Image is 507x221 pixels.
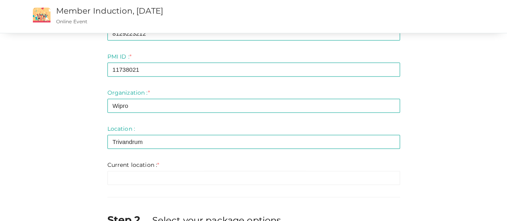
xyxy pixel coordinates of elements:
p: Online Event [56,18,310,25]
label: PMI ID : [107,53,131,61]
a: Member Induction, [DATE] [56,6,163,16]
img: event2.png [33,8,50,22]
input: Enter registrant phone no here. [107,26,400,41]
label: Current location : [107,161,160,169]
label: Organization : [107,89,150,97]
label: Location : [107,125,135,133]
